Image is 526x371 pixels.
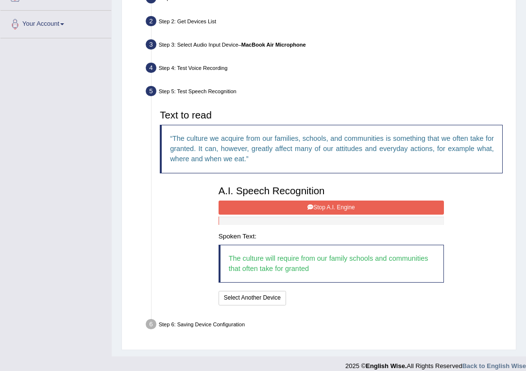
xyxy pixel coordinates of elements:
button: Select Another Device [219,291,286,305]
q: The culture we acquire from our families, schools, and communities is something that we often tak... [170,135,494,163]
span: – [238,42,306,48]
blockquote: The culture will require from our family schools and communities that often take for granted [219,245,444,283]
div: Step 6: Saving Device Configuration [142,317,512,335]
h3: Text to read [160,110,503,120]
div: Step 2: Get Devices List [142,14,512,32]
button: Stop A.I. Engine [219,201,444,215]
div: Step 4: Test Voice Recording [142,60,512,78]
div: 2025 © All Rights Reserved [345,356,526,371]
strong: English Wise. [366,362,407,370]
b: MacBook Air Microphone [241,42,306,48]
a: Your Account [0,11,111,35]
div: Step 3: Select Audio Input Device [142,37,512,55]
div: Step 5: Test Speech Recognition [142,84,512,101]
a: Back to English Wise [462,362,526,370]
h4: Spoken Text: [219,233,444,240]
h3: A.I. Speech Recognition [219,185,444,196]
